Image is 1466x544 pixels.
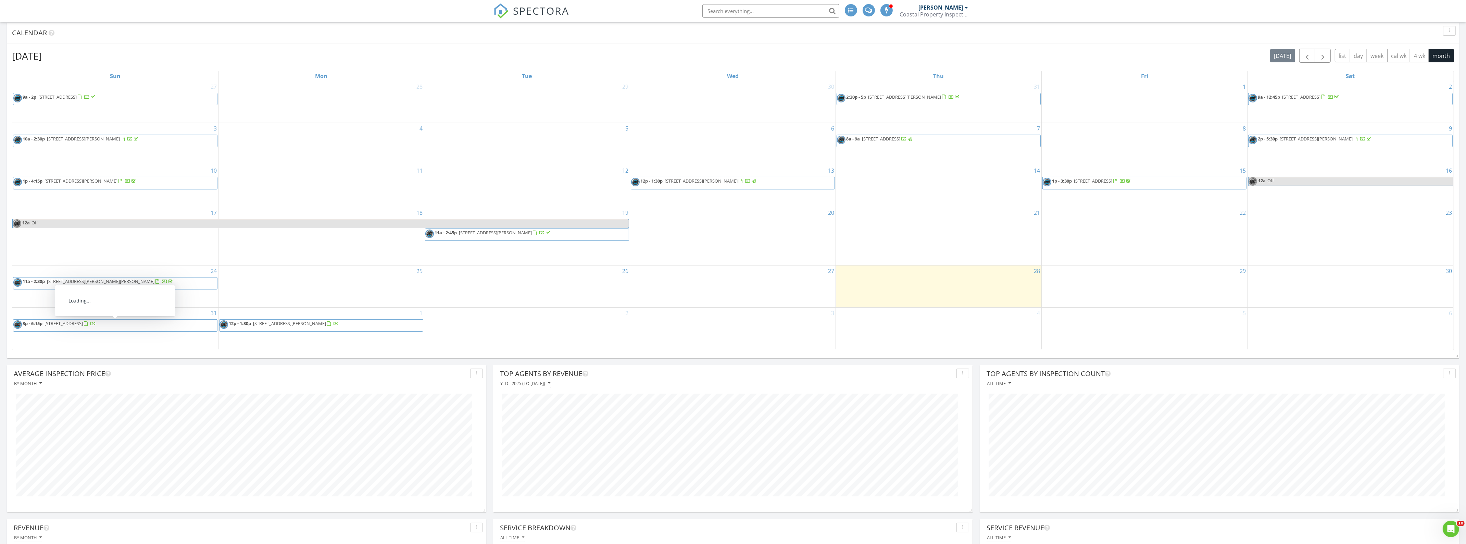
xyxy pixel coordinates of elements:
[1036,123,1041,134] a: Go to August 7, 2025
[1241,81,1247,92] a: Go to August 1, 2025
[218,308,424,349] td: Go to September 1, 2025
[846,94,866,100] span: 2:30p - 5p
[415,81,424,92] a: Go to July 28, 2025
[846,94,961,100] a: 2:30p - 5p [STREET_ADDRESS][PERSON_NAME]
[1448,308,1453,319] a: Go to September 6, 2025
[630,207,836,265] td: Go to August 20, 2025
[14,381,42,386] div: By month
[1248,81,1453,123] td: Go to August 2, 2025
[1258,136,1372,142] a: 2p - 5:30p [STREET_ADDRESS][PERSON_NAME]
[827,81,836,92] a: Go to July 30, 2025
[12,165,218,207] td: Go to August 10, 2025
[827,165,836,176] a: Go to August 13, 2025
[1248,207,1453,265] td: Go to August 23, 2025
[23,178,137,184] a: 1p - 4:15p [STREET_ADDRESS][PERSON_NAME]
[23,136,45,142] span: 10a - 2:30p
[314,71,329,81] a: Monday
[1270,49,1295,62] button: [DATE]
[836,165,1042,207] td: Go to August 14, 2025
[1258,136,1278,142] span: 2p - 5:30p
[1258,177,1266,186] span: 12a
[13,320,22,329] img: cmilogobrushedaluminumandblue.png
[424,165,630,207] td: Go to August 12, 2025
[13,93,217,105] a: 9a - 2p [STREET_ADDRESS]
[630,265,836,308] td: Go to August 27, 2025
[229,320,251,326] span: 12p - 1:30p
[415,165,424,176] a: Go to August 11, 2025
[12,265,218,308] td: Go to August 24, 2025
[640,178,757,184] a: 12p - 1:30p [STREET_ADDRESS][PERSON_NAME]
[13,278,22,287] img: cmilogobrushedaluminumandblue.png
[702,4,839,18] input: Search everything...
[1032,165,1041,176] a: Go to August 14, 2025
[13,177,217,189] a: 1p - 4:15p [STREET_ADDRESS][PERSON_NAME]
[493,3,509,18] img: The Best Home Inspection Software - Spectora
[45,178,117,184] span: [STREET_ADDRESS][PERSON_NAME]
[1032,207,1041,218] a: Go to August 21, 2025
[500,523,954,533] div: Service Breakdown
[415,265,424,276] a: Go to August 25, 2025
[836,308,1042,349] td: Go to September 4, 2025
[1345,71,1356,81] a: Saturday
[13,135,217,147] a: 10a - 2:30p [STREET_ADDRESS][PERSON_NAME]
[500,535,524,540] div: All time
[1032,81,1041,92] a: Go to July 31, 2025
[435,230,551,236] a: 11a - 2:45p [STREET_ADDRESS][PERSON_NAME]
[14,369,467,379] div: Average Inspection Price
[1457,521,1465,526] span: 10
[12,308,218,349] td: Go to August 31, 2025
[500,381,550,386] div: YTD - 2025 (to [DATE])
[209,207,218,218] a: Go to August 17, 2025
[630,165,836,207] td: Go to August 13, 2025
[1036,308,1041,319] a: Go to September 4, 2025
[209,308,218,319] a: Go to August 31, 2025
[830,308,836,319] a: Go to September 3, 2025
[435,230,457,236] span: 11a - 2:45p
[1042,308,1248,349] td: Go to September 5, 2025
[1248,165,1453,207] td: Go to August 16, 2025
[13,277,217,289] a: 11a - 2:30p [STREET_ADDRESS][PERSON_NAME][PERSON_NAME]
[1249,94,1257,102] img: cmilogobrushedaluminumandblue.png
[500,379,551,388] button: YTD - 2025 (to [DATE])
[932,71,945,81] a: Thursday
[1052,178,1072,184] span: 1p - 3:30p
[1248,265,1453,308] td: Go to August 30, 2025
[846,136,913,142] a: 8a - 9a [STREET_ADDRESS]
[14,379,42,388] button: By month
[987,523,1440,533] div: Service Revenue
[1258,94,1340,100] a: 9a - 12:45p [STREET_ADDRESS]
[1444,165,1453,176] a: Go to August 16, 2025
[919,4,963,11] div: [PERSON_NAME]
[827,207,836,218] a: Go to August 20, 2025
[987,369,1440,379] div: Top Agents by Inspection Count
[253,320,326,326] span: [STREET_ADDRESS][PERSON_NAME]
[630,308,836,349] td: Go to September 3, 2025
[1052,178,1132,184] a: 1p - 3:30p [STREET_ADDRESS]
[1299,49,1315,63] button: Previous month
[665,178,738,184] span: [STREET_ADDRESS][PERSON_NAME]
[640,178,663,184] span: 12p - 1:30p
[1248,308,1453,349] td: Go to September 6, 2025
[14,535,42,540] div: By month
[1042,207,1248,265] td: Go to August 22, 2025
[23,136,139,142] a: 10a - 2:30p [STREET_ADDRESS][PERSON_NAME]
[521,71,533,81] a: Tuesday
[23,94,36,100] span: 9a - 2p
[424,308,630,349] td: Go to September 2, 2025
[424,207,630,265] td: Go to August 19, 2025
[1248,93,1453,105] a: 9a - 12:45p [STREET_ADDRESS]
[624,308,630,319] a: Go to September 2, 2025
[38,94,77,100] span: [STREET_ADDRESS]
[1387,49,1411,62] button: cal wk
[1429,49,1454,62] button: month
[1335,49,1350,62] button: list
[1248,123,1453,165] td: Go to August 9, 2025
[827,265,836,276] a: Go to August 27, 2025
[209,265,218,276] a: Go to August 24, 2025
[1443,521,1459,537] iframe: Intercom live chat
[1448,123,1453,134] a: Go to August 9, 2025
[23,320,42,326] span: 3p - 6:15p
[1042,265,1248,308] td: Go to August 29, 2025
[846,136,860,142] span: 8a - 9a
[1444,207,1453,218] a: Go to August 23, 2025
